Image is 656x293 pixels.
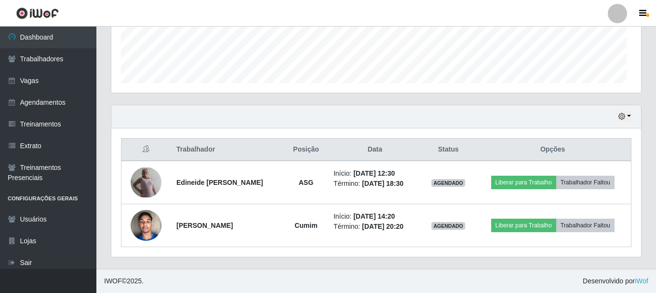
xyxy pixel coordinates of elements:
span: © 2025 . [104,276,144,286]
th: Opções [474,139,631,161]
button: Trabalhador Faltou [556,219,615,232]
li: Término: [334,179,416,189]
button: Trabalhador Faltou [556,176,615,189]
img: 1753008761982.jpeg [131,167,161,197]
span: IWOF [104,277,122,285]
span: AGENDADO [431,179,465,187]
time: [DATE] 14:20 [353,212,395,220]
strong: [PERSON_NAME] [176,222,233,229]
time: [DATE] 20:20 [362,223,403,230]
li: Início: [334,168,416,179]
span: AGENDADO [431,222,465,230]
a: iWof [635,277,648,285]
strong: Edineide [PERSON_NAME] [176,179,263,186]
th: Posição [284,139,328,161]
th: Data [328,139,422,161]
span: Desenvolvido por [583,276,648,286]
strong: ASG [299,179,313,186]
img: CoreUI Logo [16,7,59,19]
img: 1701260626656.jpeg [131,205,161,246]
time: [DATE] 12:30 [353,169,395,177]
li: Início: [334,211,416,222]
th: Trabalhador [171,139,284,161]
strong: Cumim [295,222,317,229]
button: Liberar para Trabalho [491,219,556,232]
th: Status [422,139,474,161]
time: [DATE] 18:30 [362,180,403,187]
button: Liberar para Trabalho [491,176,556,189]
li: Término: [334,222,416,232]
